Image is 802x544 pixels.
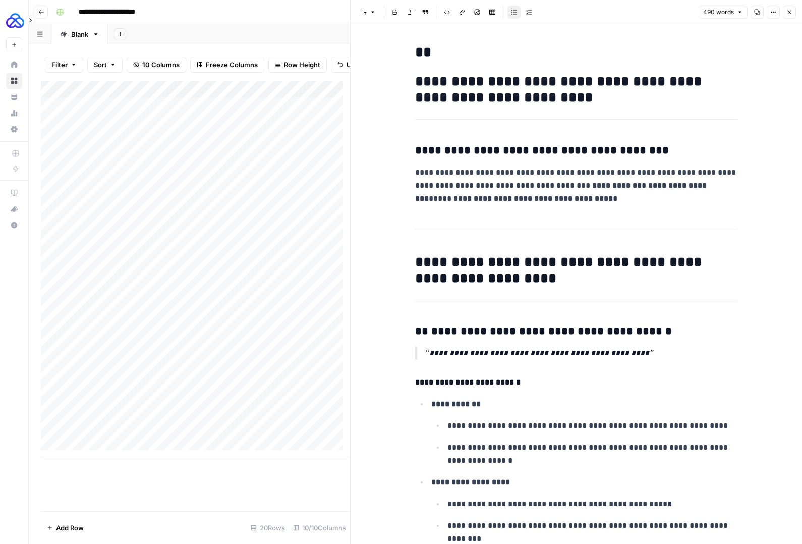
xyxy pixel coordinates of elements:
[190,57,264,73] button: Freeze Columns
[45,57,83,73] button: Filter
[699,6,748,19] button: 490 words
[6,89,22,105] a: Your Data
[206,60,258,70] span: Freeze Columns
[41,520,90,536] button: Add Row
[331,57,370,73] button: Undo
[6,121,22,137] a: Settings
[6,57,22,73] a: Home
[6,201,22,217] button: What's new?
[6,217,22,233] button: Help + Support
[7,201,22,216] div: What's new?
[289,520,350,536] div: 10/10 Columns
[6,12,24,30] img: AUQ Logo
[51,60,68,70] span: Filter
[6,185,22,201] a: AirOps Academy
[142,60,180,70] span: 10 Columns
[71,29,88,39] div: Blank
[6,105,22,121] a: Usage
[284,60,320,70] span: Row Height
[6,73,22,89] a: Browse
[268,57,327,73] button: Row Height
[56,523,84,533] span: Add Row
[703,8,734,17] span: 490 words
[127,57,186,73] button: 10 Columns
[6,8,22,33] button: Workspace: AUQ
[51,24,108,44] a: Blank
[94,60,107,70] span: Sort
[87,57,123,73] button: Sort
[247,520,289,536] div: 20 Rows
